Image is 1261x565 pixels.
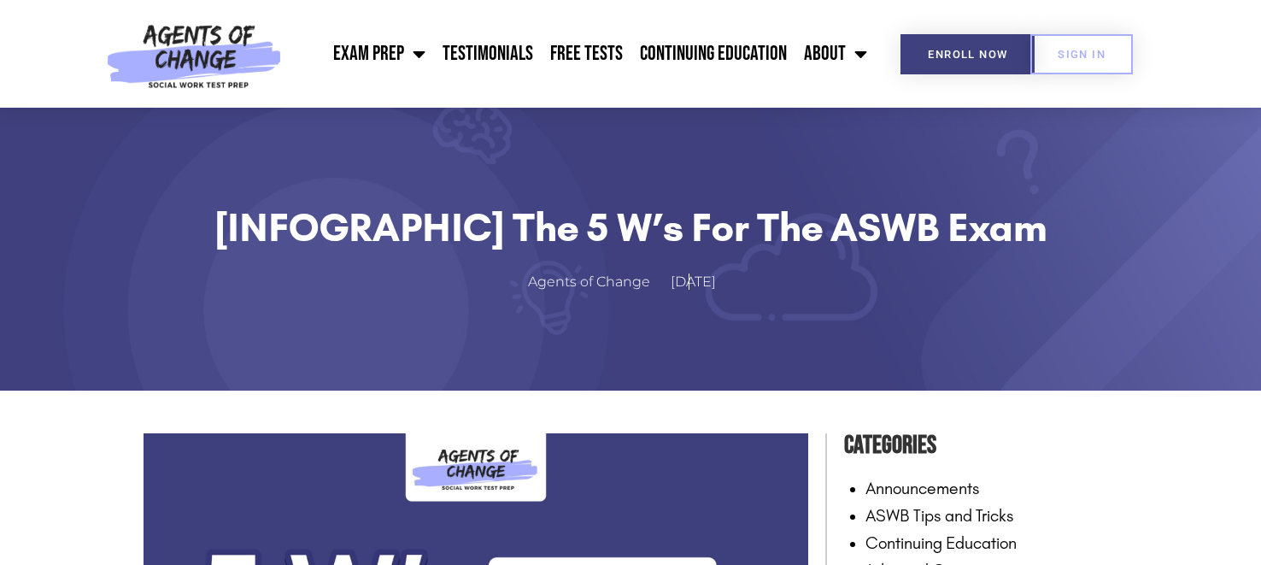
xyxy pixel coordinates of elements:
nav: Menu [290,32,875,75]
a: Continuing Education [631,32,795,75]
h1: [INFOGRAPHIC] The 5 W’s for the ASWB Exam [186,203,1075,251]
a: Announcements [865,478,980,498]
a: Enroll Now [900,34,1035,74]
h4: Categories [844,425,1117,466]
span: SIGN IN [1058,49,1106,60]
a: Testimonials [434,32,542,75]
a: Agents of Change [528,270,667,295]
a: Continuing Education [865,533,1017,553]
time: [DATE] [671,274,716,290]
a: Exam Prep [325,32,434,75]
a: [DATE] [671,270,733,295]
a: SIGN IN [1030,34,1133,74]
a: Free Tests [542,32,631,75]
span: Enroll Now [928,49,1007,60]
a: ASWB Tips and Tricks [865,505,1014,526]
a: About [795,32,876,75]
span: Agents of Change [528,270,650,295]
